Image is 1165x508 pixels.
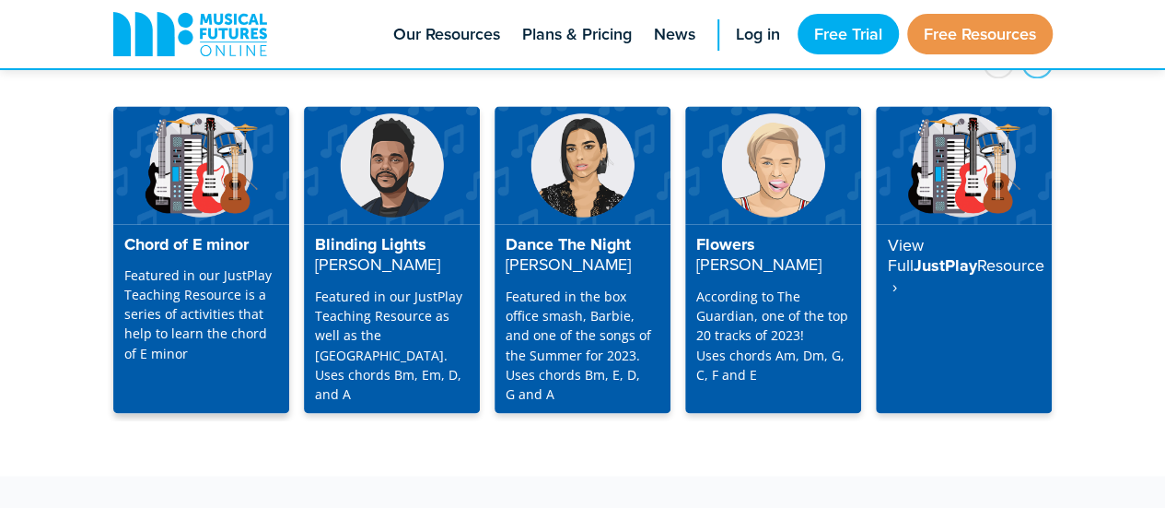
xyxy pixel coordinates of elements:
[315,287,469,403] p: Featured in our JustPlay Teaching Resource as well as the [GEOGRAPHIC_DATA]. Uses chords Bm, Em, ...
[113,106,289,413] a: Chord of E minor Featured in our JustPlay Teaching Resource is a series of activities that help t...
[304,106,480,413] a: Blinding Lights[PERSON_NAME] Featured in our JustPlay Teaching Resource as well as the [GEOGRAPHI...
[654,22,695,47] span: News
[124,235,278,255] h4: Chord of E minor
[522,22,632,47] span: Plans & Pricing
[876,106,1052,413] a: View FullJustPlayResource ‎ ›
[124,266,278,362] p: Featured in our JustPlay Teaching Resource is a series of activities that help to learn the chord...
[696,253,821,276] strong: [PERSON_NAME]
[887,233,923,278] strong: View Full
[887,254,1043,298] strong: Resource ‎ ›
[506,235,659,276] h4: Dance The Night
[685,106,861,413] a: Flowers[PERSON_NAME] According to The Guardian, one of the top 20 tracks of 2023!Uses chords Am, ...
[506,253,631,276] strong: [PERSON_NAME]
[315,235,469,276] h4: Blinding Lights
[696,287,850,384] p: According to The Guardian, one of the top 20 tracks of 2023! Uses chords Am, Dm, G, C, F and E
[736,22,780,47] span: Log in
[315,253,440,276] strong: [PERSON_NAME]
[798,14,899,54] a: Free Trial
[506,287,659,403] p: Featured in the box office smash, Barbie, and one of the songs of the Summer for 2023. Uses chord...
[393,22,500,47] span: Our Resources
[907,14,1053,54] a: Free Resources
[696,235,850,276] h4: Flowers
[495,106,670,413] a: Dance The Night[PERSON_NAME] Featured in the box office smash, Barbie, and one of the songs of th...
[887,235,1041,298] h4: JustPlay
